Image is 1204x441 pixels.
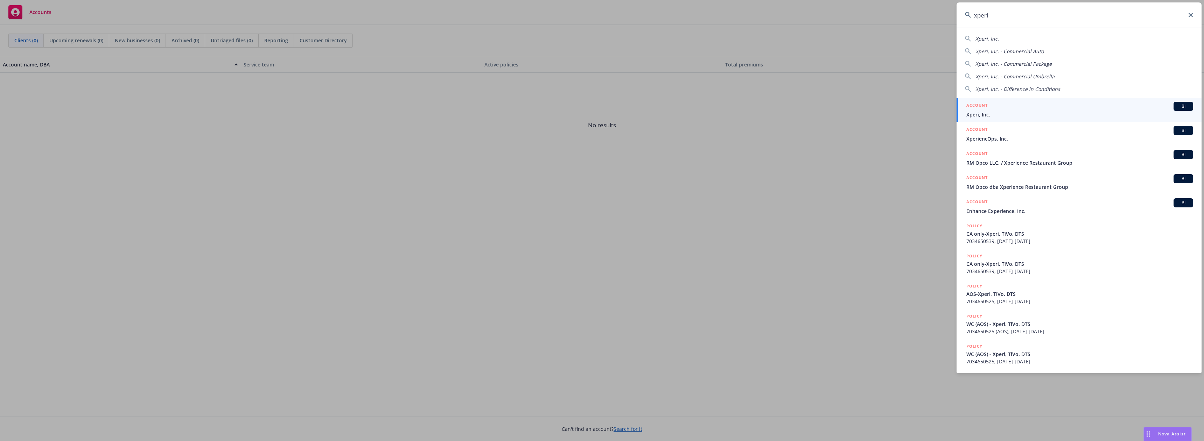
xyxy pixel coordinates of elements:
[966,358,1193,365] span: 7034650525, [DATE]-[DATE]
[966,183,1193,191] span: RM Opco dba Xperience Restaurant Group
[966,313,982,320] h5: POLICY
[957,2,1202,28] input: Search...
[1143,427,1192,441] button: Nova Assist
[957,249,1202,279] a: POLICYCA only-Xperi, TiVo, DTS7034650539, [DATE]-[DATE]
[966,298,1193,305] span: 7034650525, [DATE]-[DATE]
[966,283,982,290] h5: POLICY
[966,207,1193,215] span: Enhance Experience, Inc.
[1176,103,1190,109] span: BI
[957,98,1202,122] a: ACCOUNTBIXperi, Inc.
[1144,427,1153,441] div: Drag to move
[966,290,1193,298] span: AOS-Xperi, TiVo, DTS
[966,252,982,259] h5: POLICY
[966,198,988,207] h5: ACCOUNT
[957,122,1202,146] a: ACCOUNTBIXperiencOps, Inc.
[957,194,1202,219] a: ACCOUNTBIEnhance Experience, Inc.
[966,268,1193,275] span: 7034650539, [DATE]-[DATE]
[966,230,1193,237] span: CA only-Xperi, TiVo, DTS
[1176,127,1190,134] span: BI
[966,126,988,134] h5: ACCOUNT
[966,343,982,350] h5: POLICY
[1176,176,1190,182] span: BI
[966,111,1193,118] span: Xperi, Inc.
[966,135,1193,142] span: XperiencOps, Inc.
[966,350,1193,358] span: WC (AOS) - Xperi, TiVo, DTS
[966,150,988,158] h5: ACCOUNT
[966,260,1193,268] span: CA only-Xperi, TiVo, DTS
[957,146,1202,170] a: ACCOUNTBIRM Opco LLC. / Xperience Restaurant Group
[957,309,1202,339] a: POLICYWC (AOS) - Xperi, TiVo, DTS7034650525 (AOS), [DATE]-[DATE]
[966,174,988,183] h5: ACCOUNT
[1176,151,1190,158] span: BI
[957,170,1202,194] a: ACCOUNTBIRM Opco dba Xperience Restaurant Group
[966,237,1193,245] span: 7034650539, [DATE]-[DATE]
[966,102,988,110] h5: ACCOUNT
[957,339,1202,369] a: POLICYWC (AOS) - Xperi, TiVo, DTS7034650525, [DATE]-[DATE]
[975,35,999,42] span: Xperi, Inc.
[966,159,1193,166] span: RM Opco LLC. / Xperience Restaurant Group
[966,320,1193,328] span: WC (AOS) - Xperi, TiVo, DTS
[957,279,1202,309] a: POLICYAOS-Xperi, TiVo, DTS7034650525, [DATE]-[DATE]
[975,48,1044,55] span: Xperi, Inc. - Commercial Auto
[1176,200,1190,206] span: BI
[975,61,1052,67] span: Xperi, Inc. - Commercial Package
[975,73,1055,80] span: Xperi, Inc. - Commercial Umbrella
[975,86,1060,92] span: Xperi, Inc. - Difference in Conditions
[966,328,1193,335] span: 7034650525 (AOS), [DATE]-[DATE]
[957,219,1202,249] a: POLICYCA only-Xperi, TiVo, DTS7034650539, [DATE]-[DATE]
[1158,431,1186,437] span: Nova Assist
[966,222,982,229] h5: POLICY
